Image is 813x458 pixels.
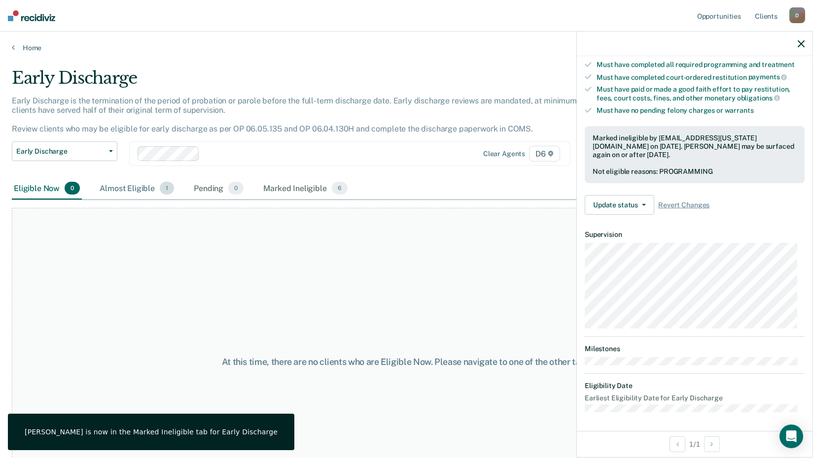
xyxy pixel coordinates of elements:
div: At this time, there are no clients who are Eligible Now. Please navigate to one of the other tabs. [210,357,604,367]
button: Next Opportunity [704,436,720,452]
button: Previous Opportunity [670,436,685,452]
div: Early Discharge [12,68,622,96]
div: Marked ineligible by [EMAIL_ADDRESS][US_STATE][DOMAIN_NAME] on [DATE]. [PERSON_NAME] may be surfa... [593,134,797,159]
div: Not eligible reasons: PROGRAMMING [593,167,797,176]
div: 1 / 1 [577,431,813,457]
div: Clear agents [483,150,525,158]
p: Early Discharge is the termination of the period of probation or parole before the full-term disc... [12,96,598,134]
div: Pending [192,178,246,199]
span: 0 [65,182,80,195]
div: Marked Ineligible [261,178,350,199]
span: 0 [228,182,244,195]
span: payments [748,73,787,81]
span: Early Discharge [16,147,105,156]
div: Open Intercom Messenger [779,425,803,448]
div: Eligible Now [12,178,82,199]
div: [PERSON_NAME] is now in the Marked Ineligible tab for Early Discharge [25,427,278,436]
div: Must have no pending felony charges or [597,106,805,115]
div: Must have completed all required programming and [597,61,805,69]
span: D6 [529,146,560,162]
img: Recidiviz [8,10,55,21]
span: 1 [160,182,174,195]
span: treatment [762,61,795,68]
span: Revert Changes [658,201,709,209]
span: warrants [725,106,754,114]
dt: Milestones [585,345,805,353]
div: D [789,7,805,23]
div: Must have completed court-ordered restitution [597,73,805,82]
button: Update status [585,195,654,215]
a: Home [12,43,801,52]
span: 6 [332,182,348,195]
div: Must have paid or made a good faith effort to pay restitution, fees, court costs, fines, and othe... [597,85,805,102]
dt: Earliest Eligibility Date for Early Discharge [585,394,805,402]
dt: Eligibility Date [585,382,805,390]
span: obligations [737,94,780,102]
dt: Supervision [585,230,805,239]
div: Almost Eligible [98,178,176,199]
